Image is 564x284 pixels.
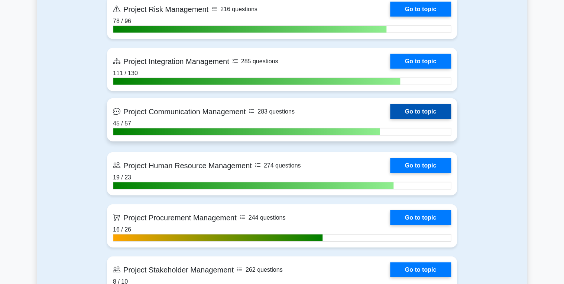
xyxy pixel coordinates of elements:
a: Go to topic [390,54,451,69]
a: Go to topic [390,104,451,119]
a: Go to topic [390,210,451,225]
a: Go to topic [390,2,451,17]
a: Go to topic [390,262,451,277]
a: Go to topic [390,158,451,173]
